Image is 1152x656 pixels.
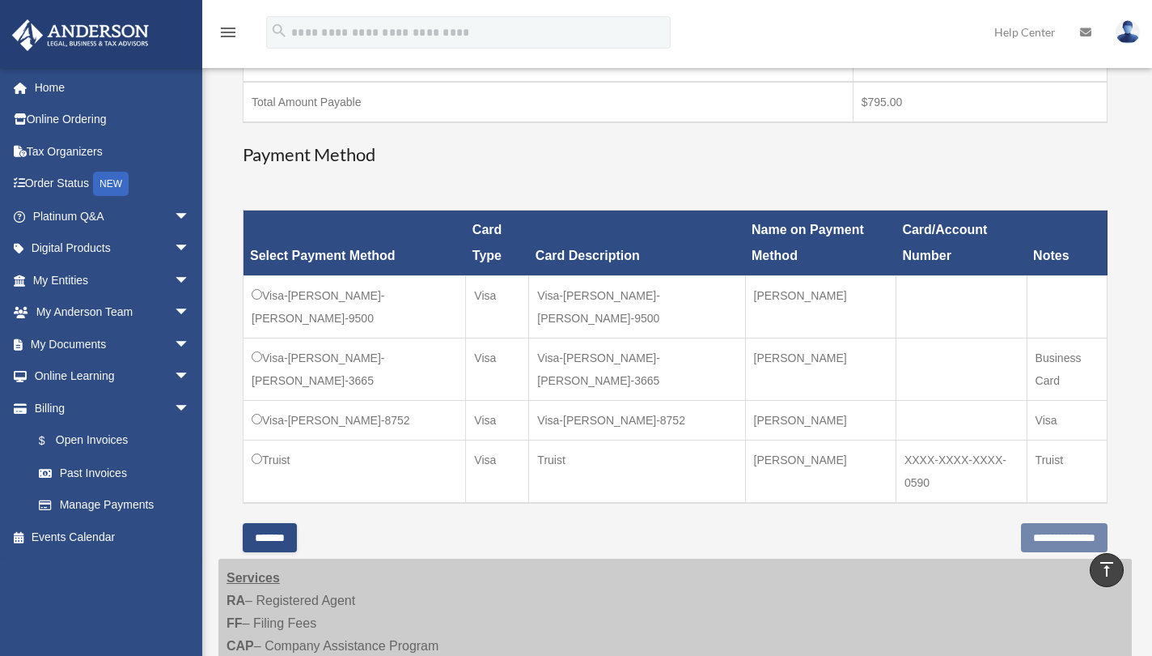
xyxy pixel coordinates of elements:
td: [PERSON_NAME] [745,441,896,504]
td: Visa-[PERSON_NAME]-[PERSON_NAME]-9500 [244,276,466,339]
strong: RA [227,594,245,607]
td: Truist [1027,441,1107,504]
td: Business Card [1027,339,1107,401]
td: [PERSON_NAME] [745,339,896,401]
img: User Pic [1116,20,1140,44]
td: Truist [529,441,745,504]
img: Anderson Advisors Platinum Portal [7,19,154,51]
strong: FF [227,616,243,630]
i: menu [218,23,238,42]
a: Online Learningarrow_drop_down [11,360,214,393]
th: Card Description [529,211,745,276]
span: arrow_drop_down [174,328,206,361]
td: Visa [466,401,529,441]
td: Visa-[PERSON_NAME]-[PERSON_NAME]-9500 [529,276,745,339]
i: vertical_align_top [1097,560,1116,579]
th: Notes [1027,211,1107,276]
div: NEW [93,172,129,196]
th: Card/Account Number [896,211,1027,276]
i: search [270,22,288,40]
a: vertical_align_top [1090,553,1124,587]
td: Visa-[PERSON_NAME]-8752 [244,401,466,441]
a: menu [218,28,238,42]
td: Truist [244,441,466,504]
a: Online Ordering [11,104,214,136]
span: arrow_drop_down [174,200,206,233]
a: Tax Organizers [11,135,214,168]
td: Visa [466,441,529,504]
td: Visa [466,276,529,339]
th: Name on Payment Method [745,211,896,276]
td: XXXX-XXXX-XXXX-0590 [896,441,1027,504]
a: Events Calendar [11,521,214,553]
td: [PERSON_NAME] [745,276,896,339]
a: Platinum Q&Aarrow_drop_down [11,200,214,232]
td: Visa [1027,401,1107,441]
th: Select Payment Method [244,211,466,276]
span: arrow_drop_down [174,392,206,425]
a: Home [11,71,214,104]
a: My Entitiesarrow_drop_down [11,264,214,296]
td: Visa-[PERSON_NAME]-8752 [529,401,745,441]
a: Past Invoices [23,457,206,489]
a: $Open Invoices [23,424,198,458]
th: Card Type [466,211,529,276]
span: arrow_drop_down [174,360,206,394]
a: My Anderson Teamarrow_drop_down [11,296,214,329]
td: Visa-[PERSON_NAME]-[PERSON_NAME]-3665 [244,339,466,401]
td: $795.00 [853,82,1107,122]
td: Visa [466,339,529,401]
td: Visa-[PERSON_NAME]-[PERSON_NAME]-3665 [529,339,745,401]
strong: Services [227,571,280,585]
span: $ [48,431,56,451]
h3: Payment Method [243,143,1108,168]
a: My Documentsarrow_drop_down [11,328,214,360]
td: [PERSON_NAME] [745,401,896,441]
a: Billingarrow_drop_down [11,392,206,424]
span: arrow_drop_down [174,264,206,297]
td: Total Amount Payable [244,82,853,122]
span: arrow_drop_down [174,232,206,266]
a: Digital Productsarrow_drop_down [11,232,214,265]
a: Manage Payments [23,489,206,522]
span: arrow_drop_down [174,296,206,330]
a: Order StatusNEW [11,168,214,201]
strong: CAP [227,639,254,653]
